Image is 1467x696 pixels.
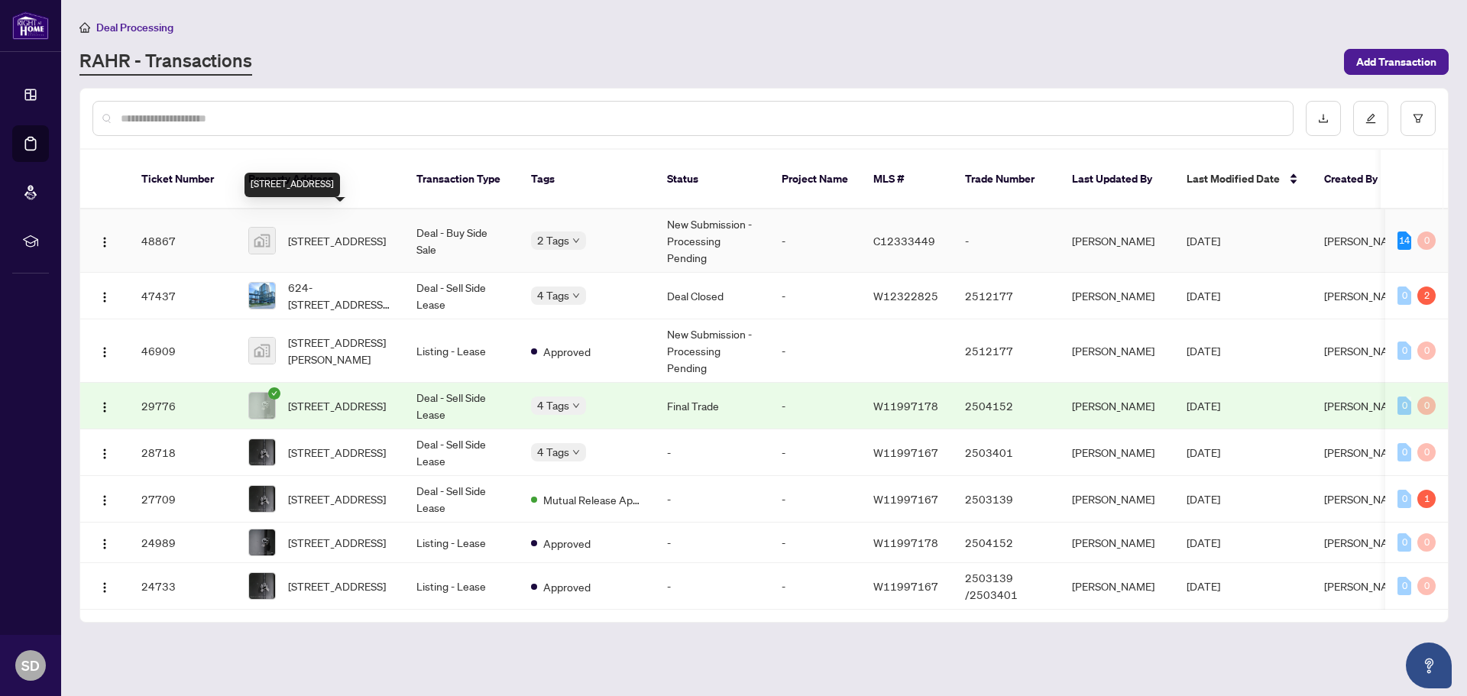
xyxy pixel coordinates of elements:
[1060,429,1174,476] td: [PERSON_NAME]
[572,402,580,410] span: down
[1174,150,1312,209] th: Last Modified Date
[249,228,275,254] img: thumbnail-img
[404,523,519,563] td: Listing - Lease
[99,538,111,550] img: Logo
[1324,399,1407,413] span: [PERSON_NAME]
[769,429,861,476] td: -
[769,523,861,563] td: -
[244,173,340,197] div: [STREET_ADDRESS]
[92,530,117,555] button: Logo
[519,150,655,209] th: Tags
[1306,101,1341,136] button: download
[92,338,117,363] button: Logo
[1324,344,1407,358] span: [PERSON_NAME]
[873,536,938,549] span: W11997178
[129,383,236,429] td: 29776
[99,448,111,460] img: Logo
[1324,579,1407,593] span: [PERSON_NAME]
[1060,383,1174,429] td: [PERSON_NAME]
[288,444,386,461] span: [STREET_ADDRESS]
[249,283,275,309] img: thumbnail-img
[769,383,861,429] td: -
[655,209,769,273] td: New Submission - Processing Pending
[1356,50,1436,74] span: Add Transaction
[1060,273,1174,319] td: [PERSON_NAME]
[92,487,117,511] button: Logo
[288,232,386,249] span: [STREET_ADDRESS]
[953,273,1060,319] td: 2512177
[288,334,392,367] span: [STREET_ADDRESS][PERSON_NAME]
[1413,113,1423,124] span: filter
[129,273,236,319] td: 47437
[92,440,117,465] button: Logo
[1397,533,1411,552] div: 0
[1417,490,1436,508] div: 1
[79,48,252,76] a: RAHR - Transactions
[543,535,591,552] span: Approved
[873,399,938,413] span: W11997178
[1060,209,1174,273] td: [PERSON_NAME]
[1187,170,1280,187] span: Last Modified Date
[1060,563,1174,610] td: [PERSON_NAME]
[1060,319,1174,383] td: [PERSON_NAME]
[1417,342,1436,360] div: 0
[1417,577,1436,595] div: 0
[543,491,643,508] span: Mutual Release Approved
[129,429,236,476] td: 28718
[99,581,111,594] img: Logo
[1397,443,1411,461] div: 0
[129,319,236,383] td: 46909
[537,443,569,461] span: 4 Tags
[953,523,1060,563] td: 2504152
[769,319,861,383] td: -
[404,476,519,523] td: Deal - Sell Side Lease
[1312,150,1404,209] th: Created By
[129,523,236,563] td: 24989
[953,383,1060,429] td: 2504152
[1318,113,1329,124] span: download
[1187,344,1220,358] span: [DATE]
[655,383,769,429] td: Final Trade
[92,574,117,598] button: Logo
[129,476,236,523] td: 27709
[92,283,117,308] button: Logo
[953,476,1060,523] td: 2503139
[404,150,519,209] th: Transaction Type
[268,387,280,400] span: check-circle
[1417,286,1436,305] div: 2
[537,231,569,249] span: 2 Tags
[873,579,938,593] span: W11997167
[655,319,769,383] td: New Submission - Processing Pending
[1365,113,1376,124] span: edit
[249,338,275,364] img: thumbnail-img
[404,429,519,476] td: Deal - Sell Side Lease
[1397,286,1411,305] div: 0
[129,563,236,610] td: 24733
[99,494,111,507] img: Logo
[1060,150,1174,209] th: Last Updated By
[1187,289,1220,303] span: [DATE]
[249,486,275,512] img: thumbnail-img
[1417,443,1436,461] div: 0
[1187,492,1220,506] span: [DATE]
[1417,397,1436,415] div: 0
[1187,234,1220,248] span: [DATE]
[404,209,519,273] td: Deal - Buy Side Sale
[249,393,275,419] img: thumbnail-img
[1324,289,1407,303] span: [PERSON_NAME]
[404,273,519,319] td: Deal - Sell Side Lease
[129,209,236,273] td: 48867
[953,563,1060,610] td: 2503139 /2503401
[21,655,40,676] span: SD
[769,476,861,523] td: -
[873,445,938,459] span: W11997167
[537,286,569,304] span: 4 Tags
[953,150,1060,209] th: Trade Number
[288,578,386,594] span: [STREET_ADDRESS]
[1397,231,1411,250] div: 14
[1324,492,1407,506] span: [PERSON_NAME]
[99,401,111,413] img: Logo
[79,22,90,33] span: home
[537,397,569,414] span: 4 Tags
[288,279,392,312] span: 624-[STREET_ADDRESS][PERSON_NAME]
